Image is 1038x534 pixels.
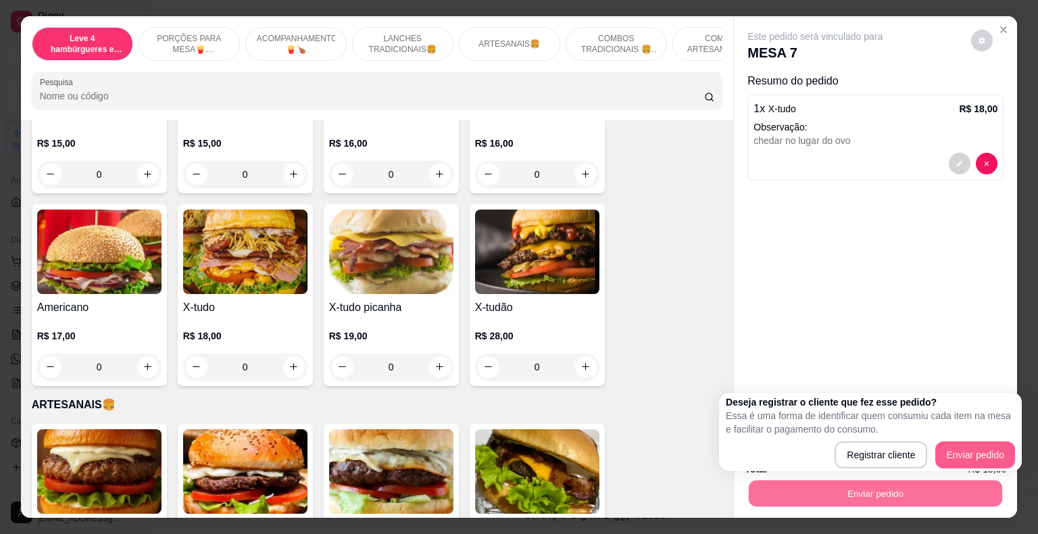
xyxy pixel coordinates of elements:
div: chedar no lugar do ovo [753,134,997,147]
p: R$ 16,00 [329,137,453,150]
p: Resumo do pedido [747,73,1004,89]
p: Observação: [753,120,997,134]
span: X-tudo [768,103,796,114]
label: Pesquisa [40,76,78,88]
p: R$ 15,00 [183,137,307,150]
p: Este pedido será vinculado para [747,30,883,43]
h4: X-tudão [475,299,599,316]
button: Close [993,19,1014,41]
p: ARTESANAIS🍔 [32,397,723,413]
img: product-image [475,210,599,294]
input: Pesquisa [40,89,704,103]
img: product-image [37,429,162,514]
p: Leve 4 hambúrgueres e economize [43,33,122,55]
p: ACOMPANHAMENTOS🍟🍗 [257,33,335,55]
p: R$ 18,00 [183,329,307,343]
img: product-image [183,210,307,294]
p: PORÇÕES PARA MESA🍟(indisponível pra delivery) [150,33,228,55]
p: R$ 15,00 [37,137,162,150]
p: COMBOS ARTESANAIS🍔🍟🥤 [684,33,762,55]
button: Enviar pedido [935,441,1015,468]
h4: X-tudo picanha [329,299,453,316]
button: decrease-product-quantity [949,153,970,174]
img: product-image [475,429,599,514]
h4: Americano [37,299,162,316]
button: Enviar pedido [749,481,1002,507]
p: MESA 7 [747,43,883,62]
p: COMBOS TRADICIONAIS 🍔🥤🍟 [577,33,656,55]
p: R$ 17,00 [37,329,162,343]
p: R$ 16,00 [475,137,599,150]
h2: Deseja registrar o cliente que fez esse pedido? [726,395,1015,409]
img: product-image [37,210,162,294]
img: product-image [329,210,453,294]
p: LANCHES TRADICIONAIS🍔 [364,33,442,55]
p: 1 x [753,101,796,117]
img: product-image [329,429,453,514]
p: R$ 18,00 [959,102,997,116]
p: R$ 19,00 [329,329,453,343]
p: R$ 28,00 [475,329,599,343]
h4: X-tudo [183,299,307,316]
button: decrease-product-quantity [976,153,997,174]
button: decrease-product-quantity [971,30,993,51]
img: product-image [183,429,307,514]
p: ARTESANAIS🍔 [478,39,540,49]
p: Essa é uma forma de identificar quem consumiu cada item na mesa e facilitar o pagamento do consumo. [726,409,1015,436]
button: Registrar cliente [835,441,927,468]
